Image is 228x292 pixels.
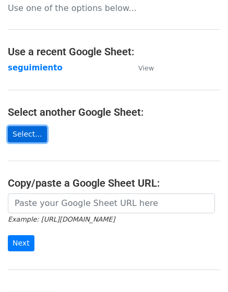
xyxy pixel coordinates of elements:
input: Paste your Google Sheet URL here [8,193,215,213]
a: seguimiento [8,63,63,72]
a: View [128,63,154,72]
small: View [138,64,154,72]
a: Select... [8,126,47,142]
div: Widget de chat [176,242,228,292]
input: Next [8,235,34,251]
p: Use one of the options below... [8,3,220,14]
h4: Select another Google Sheet: [8,106,220,118]
h4: Use a recent Google Sheet: [8,45,220,58]
h4: Copy/paste a Google Sheet URL: [8,177,220,189]
small: Example: [URL][DOMAIN_NAME] [8,215,115,223]
iframe: Chat Widget [176,242,228,292]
